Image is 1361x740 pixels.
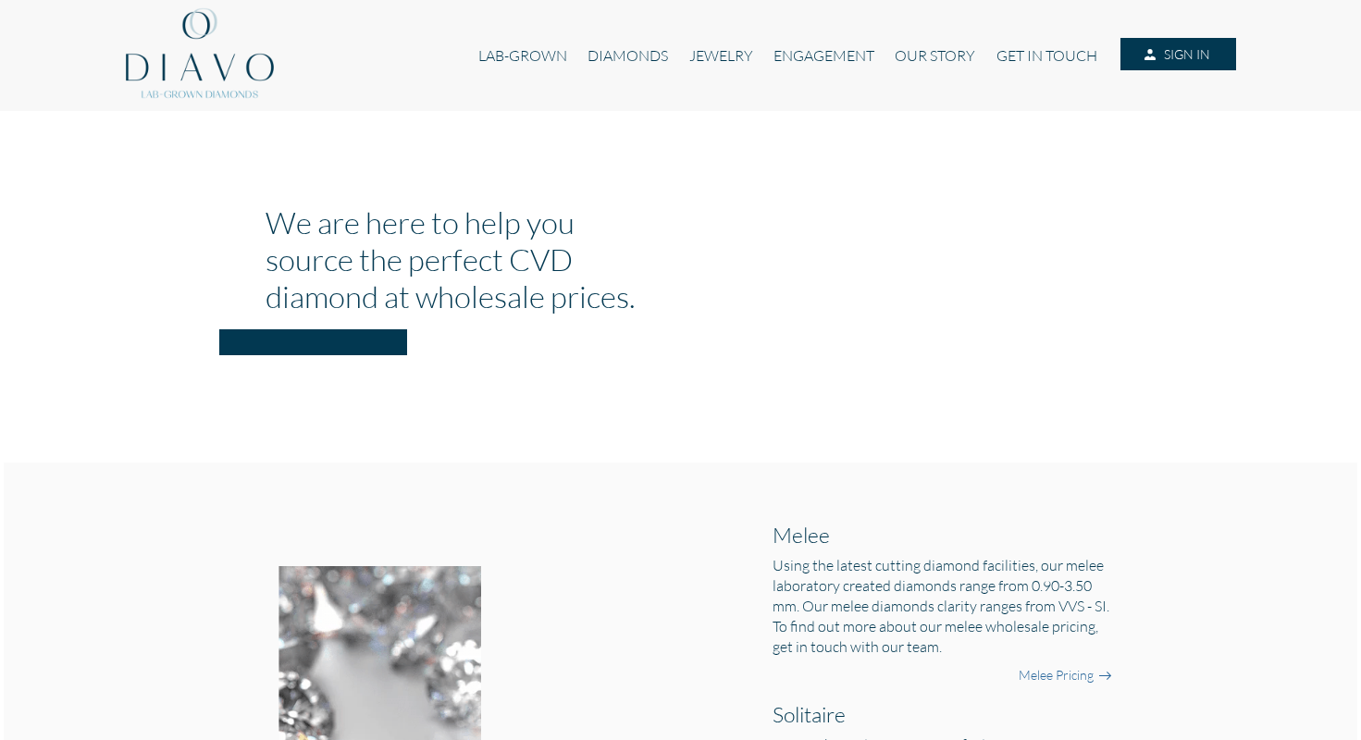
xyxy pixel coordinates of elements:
a: JEWELRY [678,38,762,73]
h2: Melee [773,522,1112,548]
a: ENGAGEMENT [763,38,885,73]
a: SIGN IN [1120,38,1235,71]
h1: We are here to help you source the perfect CVD diamond at wholesale prices. [266,203,667,314]
a: OUR STORY [885,38,985,73]
h2: Solitaire [773,701,1112,727]
img: right-arrow [1097,669,1112,684]
a: GET IN TOUCH [986,38,1107,73]
h5: Using the latest cutting diamond facilities, our melee laboratory created diamonds range from 0.9... [773,555,1112,657]
a: Melee Pricing [1019,666,1094,684]
a: DIAMONDS [577,38,678,73]
a: LAB-GROWN [468,38,577,73]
